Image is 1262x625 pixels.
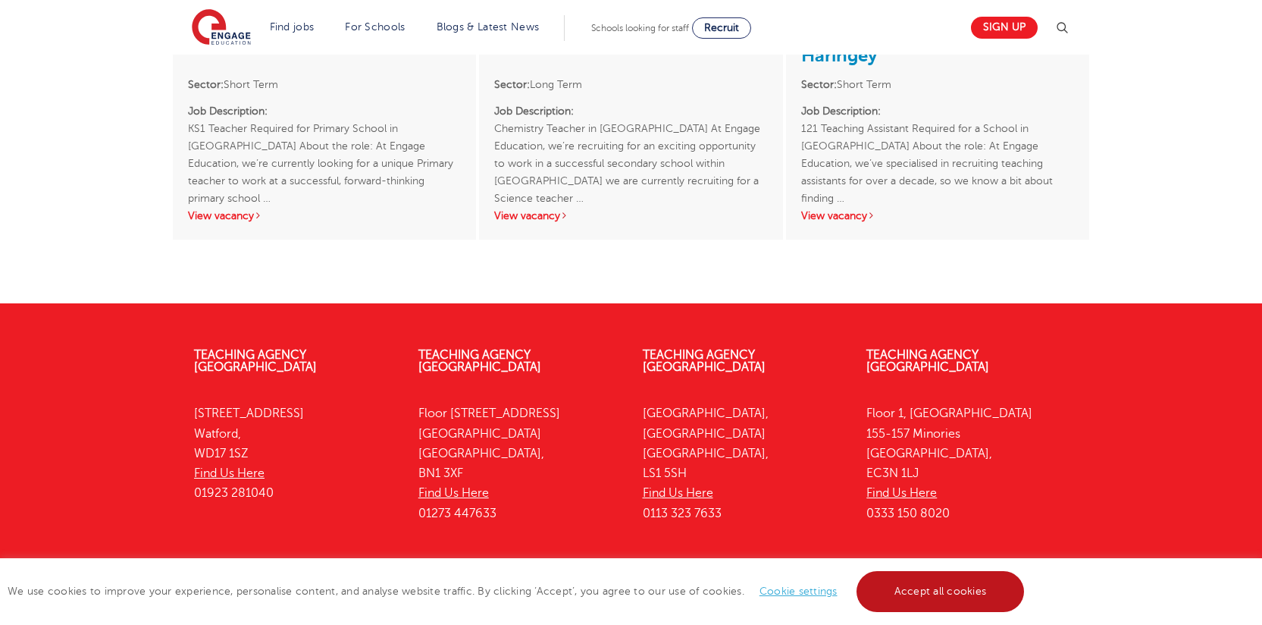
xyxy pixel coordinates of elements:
[801,79,837,90] strong: Sector:
[856,571,1025,612] a: Accept all cookies
[801,105,881,117] strong: Job Description:
[188,79,224,90] strong: Sector:
[971,17,1038,39] a: Sign up
[643,348,766,374] a: Teaching Agency [GEOGRAPHIC_DATA]
[704,22,739,33] span: Recruit
[270,21,315,33] a: Find jobs
[692,17,751,39] a: Recruit
[801,76,1074,93] li: Short Term
[801,102,1074,190] p: 121 Teaching Assistant Required for a School in [GEOGRAPHIC_DATA] About the role: At Engage Educa...
[188,102,461,190] p: KS1 Teacher Required for Primary School in [GEOGRAPHIC_DATA] About the role: At Engage Education,...
[591,23,689,33] span: Schools looking for staff
[188,105,268,117] strong: Job Description:
[494,210,568,221] a: View vacancy
[866,486,937,500] a: Find Us Here
[494,105,574,117] strong: Job Description:
[494,76,767,93] li: Long Term
[188,76,461,93] li: Short Term
[194,348,317,374] a: Teaching Agency [GEOGRAPHIC_DATA]
[801,210,875,221] a: View vacancy
[418,348,541,374] a: Teaching Agency [GEOGRAPHIC_DATA]
[643,486,713,500] a: Find Us Here
[194,404,396,503] p: [STREET_ADDRESS] Watford, WD17 1SZ 01923 281040
[345,21,405,33] a: For Schools
[437,21,540,33] a: Blogs & Latest News
[418,404,620,523] p: Floor [STREET_ADDRESS] [GEOGRAPHIC_DATA] [GEOGRAPHIC_DATA], BN1 3XF 01273 447633
[494,79,530,90] strong: Sector:
[494,102,767,190] p: Chemistry Teacher in [GEOGRAPHIC_DATA] At Engage Education, we’re recruiting for an exciting oppo...
[643,404,844,523] p: [GEOGRAPHIC_DATA], [GEOGRAPHIC_DATA] [GEOGRAPHIC_DATA], LS1 5SH 0113 323 7633
[8,586,1028,597] span: We use cookies to improve your experience, personalise content, and analyse website traffic. By c...
[192,9,251,47] img: Engage Education
[188,210,262,221] a: View vacancy
[866,348,989,374] a: Teaching Agency [GEOGRAPHIC_DATA]
[759,586,838,597] a: Cookie settings
[866,404,1068,523] p: Floor 1, [GEOGRAPHIC_DATA] 155-157 Minories [GEOGRAPHIC_DATA], EC3N 1LJ 0333 150 8020
[418,486,489,500] a: Find Us Here
[194,466,265,480] a: Find Us Here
